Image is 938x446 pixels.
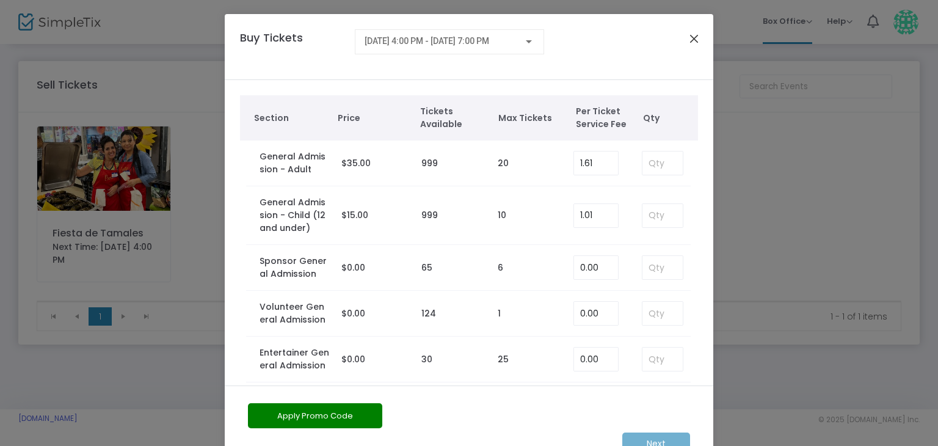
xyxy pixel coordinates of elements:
input: Enter Service Fee [574,302,618,325]
span: Qty [643,112,692,125]
span: $35.00 [341,157,371,169]
label: 65 [421,261,432,274]
label: Sponsor General Admission [260,255,329,280]
label: 30 [421,353,432,366]
span: [DATE] 4:00 PM - [DATE] 7:00 PM [365,36,489,46]
h4: Buy Tickets [234,29,349,64]
label: 1 [498,307,501,320]
span: $0.00 [341,261,365,274]
label: 999 [421,157,438,170]
input: Enter Service Fee [574,152,618,175]
span: $0.00 [341,307,365,320]
span: Section [254,112,326,125]
span: Max Tickets [498,112,564,125]
input: Enter Service Fee [574,204,618,227]
label: 10 [498,209,506,222]
label: General Admission - Child (12 and under) [260,196,329,235]
label: Entertainer General Admission [260,346,329,372]
span: Price [338,112,408,125]
label: 6 [498,261,503,274]
span: $15.00 [341,209,368,221]
input: Qty [642,204,683,227]
label: 25 [498,353,509,366]
input: Enter Service Fee [574,348,618,371]
label: General Admission - Adult [260,150,329,176]
label: Volunteer General Admission [260,301,329,326]
button: Close [686,31,702,46]
input: Qty [642,152,683,175]
label: 124 [421,307,436,320]
input: Qty [642,256,683,279]
span: Per Ticket Service Fee [576,105,637,131]
input: Qty [642,302,683,325]
label: 20 [498,157,509,170]
label: 999 [421,209,438,222]
span: $0.00 [341,353,365,365]
button: Apply Promo Code [248,403,382,428]
span: Tickets Available [420,105,486,131]
input: Qty [642,348,683,371]
input: Enter Service Fee [574,256,618,279]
